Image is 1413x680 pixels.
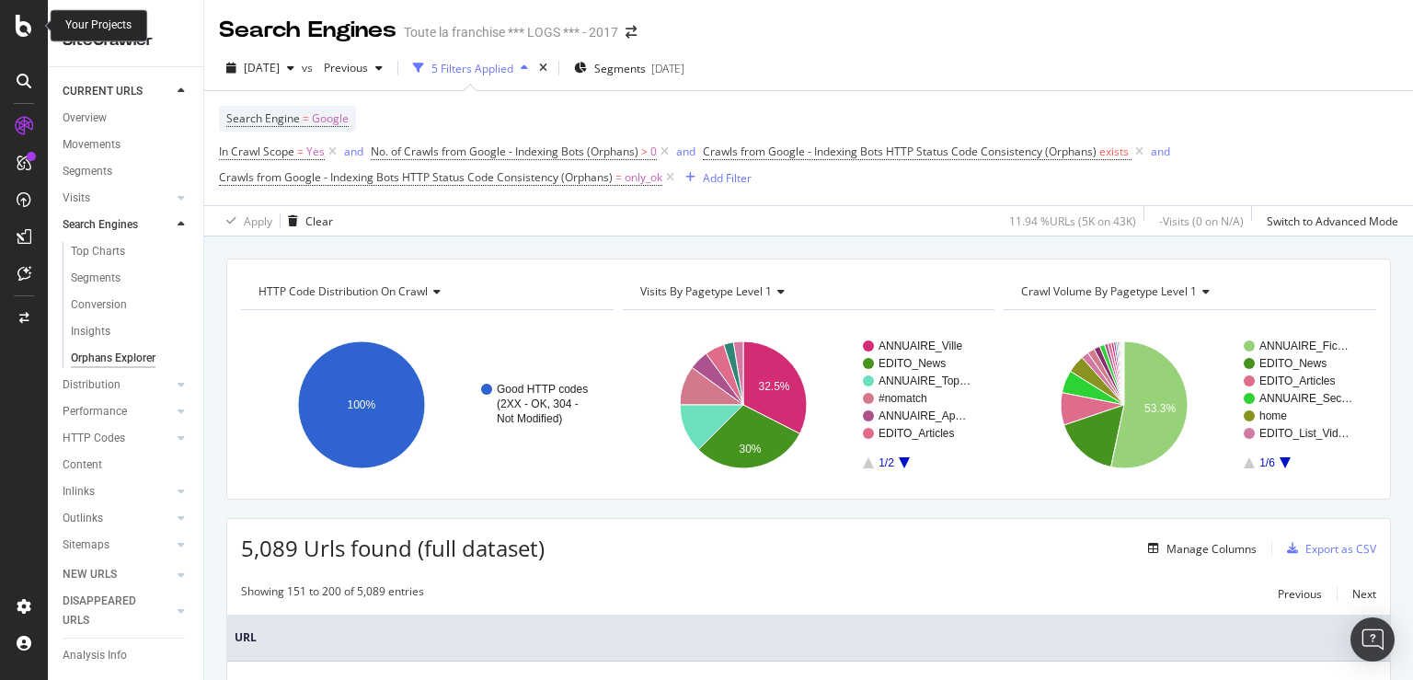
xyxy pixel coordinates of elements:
span: 0 [650,139,657,165]
span: Previous [316,60,368,75]
button: Apply [219,206,272,236]
h4: HTTP Code Distribution on Crawl [255,277,597,306]
a: CURRENT URLS [63,82,172,101]
text: 30% [739,443,761,455]
div: A chart. [623,325,990,485]
div: Toute la franchise *** LOGS *** - 2017 [404,23,618,41]
h4: Crawl Volume By pagetype Level 1 [1017,277,1360,306]
span: Crawls from Google - Indexing Bots HTTP Status Code Consistency (Orphans) [219,169,613,185]
a: Search Engines [63,215,172,235]
div: Next [1352,586,1376,602]
span: = [297,144,304,159]
a: Content [63,455,190,475]
text: ANNUAIRE_Top… [879,375,971,387]
a: Segments [71,269,190,288]
text: 53.3% [1144,403,1176,416]
div: Switch to Advanced Mode [1267,213,1398,229]
div: Add Filter [703,170,752,186]
a: Insights [71,322,190,341]
div: Overview [63,109,107,128]
div: Sitemaps [63,536,109,555]
span: Segments [594,61,646,76]
a: Performance [63,402,172,421]
span: = [615,169,622,185]
text: 1/6 [1259,456,1275,469]
div: Orphans Explorer [71,349,155,368]
div: Showing 151 to 200 of 5,089 entries [241,583,424,605]
div: Top Charts [71,242,125,261]
div: DISAPPEARED URLS [63,592,155,630]
text: home [1259,409,1287,422]
button: Clear [281,206,333,236]
a: NEW URLS [63,565,172,584]
div: Distribution [63,375,121,395]
text: EDITO_Articles [879,427,954,440]
span: exists [1099,144,1129,159]
div: and [344,144,363,159]
div: 11.94 % URLs ( 5K on 43K ) [1009,213,1136,229]
span: Crawls from Google - Indexing Bots HTTP Status Code Consistency (Orphans) [703,144,1097,159]
a: Conversion [71,295,190,315]
button: Next [1352,583,1376,605]
a: Orphans Explorer [71,349,190,368]
text: 32.5% [758,380,789,393]
a: Distribution [63,375,172,395]
div: Insights [71,322,110,341]
text: (2XX - OK, 304 - [497,398,579,410]
a: Overview [63,109,190,128]
div: times [535,59,551,77]
text: EDITO_List_Vid… [1259,427,1350,440]
button: 5 Filters Applied [406,53,535,83]
span: Google [312,106,349,132]
button: Segments[DATE] [567,53,692,83]
svg: A chart. [1004,325,1371,485]
text: ANNUAIRE_Sec… [1259,392,1352,405]
text: ANNUAIRE_Fic… [1259,340,1349,352]
a: DISAPPEARED URLS [63,592,172,630]
button: Previous [316,53,390,83]
span: In Crawl Scope [219,144,294,159]
text: Good HTTP codes [497,383,588,396]
span: only_ok [625,165,662,190]
div: Outlinks [63,509,103,528]
div: CURRENT URLS [63,82,143,101]
div: - Visits ( 0 on N/A ) [1159,213,1244,229]
button: and [1151,143,1170,160]
button: and [344,143,363,160]
button: Switch to Advanced Mode [1259,206,1398,236]
span: vs [302,60,316,75]
div: NEW URLS [63,565,117,584]
div: Content [63,455,102,475]
text: 1/2 [879,456,894,469]
a: Analysis Info [63,646,190,665]
a: Outlinks [63,509,172,528]
div: Segments [71,269,121,288]
span: No. of Crawls from Google - Indexing Bots (Orphans) [371,144,638,159]
div: Export as CSV [1305,541,1376,557]
span: Search Engine [226,110,300,126]
div: Apply [244,213,272,229]
span: 2025 Aug. 27th [244,60,280,75]
div: HTTP Codes [63,429,125,448]
span: Crawl Volume By pagetype Level 1 [1021,283,1197,299]
button: and [676,143,695,160]
text: EDITO_News [879,357,946,370]
span: Yes [306,139,325,165]
div: Open Intercom Messenger [1350,617,1395,662]
div: Clear [305,213,333,229]
div: Visits [63,189,90,208]
div: and [676,144,695,159]
div: Conversion [71,295,127,315]
a: Sitemaps [63,536,172,555]
text: EDITO_Articles [1259,375,1335,387]
text: ANNUAIRE_Ville [879,340,962,352]
a: Inlinks [63,482,172,501]
a: Visits [63,189,172,208]
button: Manage Columns [1141,537,1257,559]
span: = [303,110,309,126]
div: Search Engines [63,215,138,235]
div: Previous [1278,586,1322,602]
div: Performance [63,402,127,421]
text: EDITO_News [1259,357,1327,370]
div: Manage Columns [1166,541,1257,557]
